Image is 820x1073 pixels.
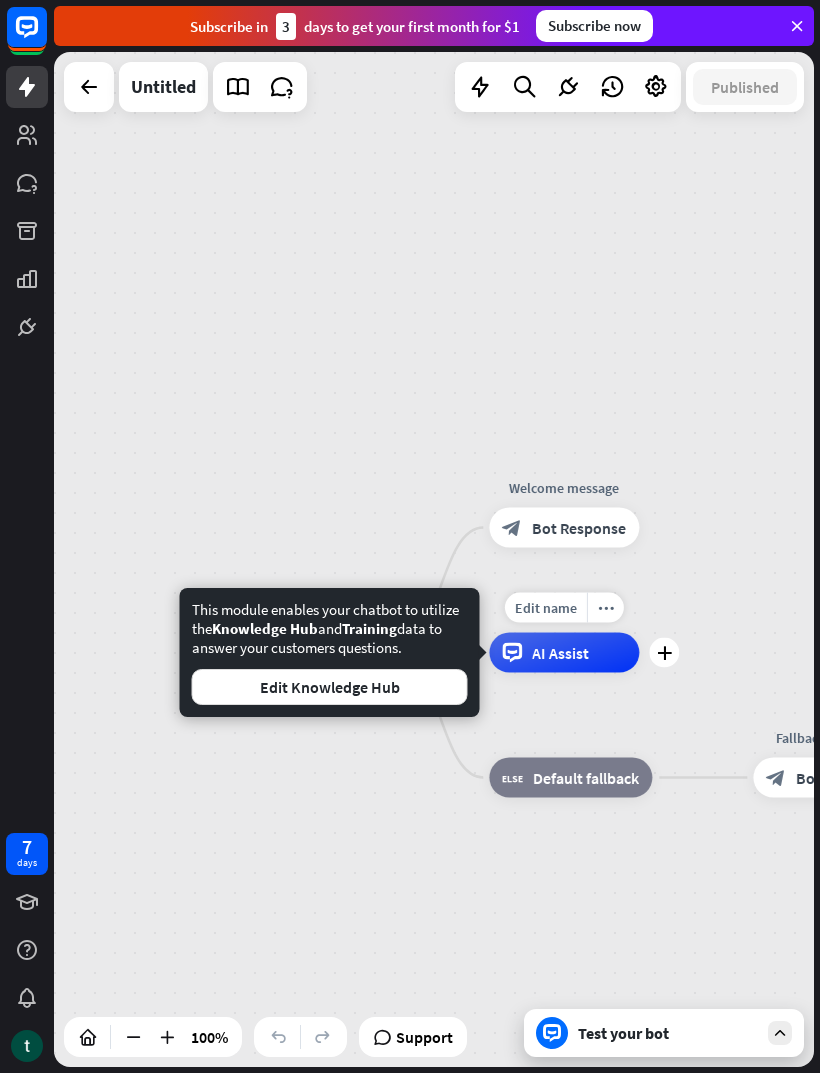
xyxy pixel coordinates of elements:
div: 7 [22,838,32,856]
i: block_fallback [502,768,523,788]
div: This module enables your chatbot to utilize the and data to answer your customers questions. [192,600,468,705]
span: Knowledge Hub [212,619,318,638]
div: Test your bot [578,1023,758,1043]
a: 7 days [6,833,48,875]
i: more_horiz [598,600,614,615]
div: Subscribe in days to get your first month for $1 [190,13,520,40]
span: Edit name [515,599,577,617]
div: 100% [185,1021,234,1053]
div: Untitled [131,62,196,112]
span: Support [396,1021,453,1053]
i: block_bot_response [766,768,786,788]
span: Training [342,619,397,638]
span: Bot Response [532,518,626,538]
button: Edit Knowledge Hub [192,669,468,705]
span: AI Assist [532,643,589,663]
div: 3 [276,13,296,40]
i: plus [657,646,672,660]
button: Open LiveChat chat widget [16,8,76,68]
button: Published [693,69,797,105]
span: Default fallback [533,768,639,788]
div: Subscribe now [536,10,653,42]
div: Welcome message [474,478,654,498]
i: block_bot_response [502,518,522,538]
div: days [17,856,37,870]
